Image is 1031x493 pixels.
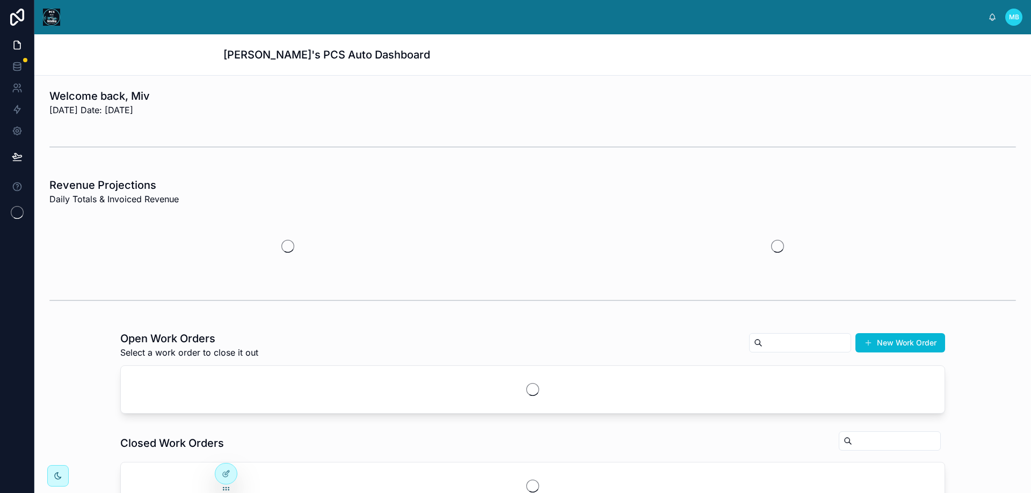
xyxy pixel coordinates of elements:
h1: Closed Work Orders [120,436,224,451]
h1: Welcome back, Miv [49,89,150,104]
h1: [PERSON_NAME]'s PCS Auto Dashboard [223,47,430,62]
h1: Open Work Orders [120,331,258,346]
h1: Revenue Projections [49,178,179,193]
span: [DATE] Date: [DATE] [49,104,150,116]
div: scrollable content [69,15,988,19]
span: Daily Totals & Invoiced Revenue [49,193,179,205]
img: App logo [43,9,60,26]
span: Select a work order to close it out [120,346,258,359]
span: MB [1009,13,1019,21]
button: New Work Order [855,333,945,352]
